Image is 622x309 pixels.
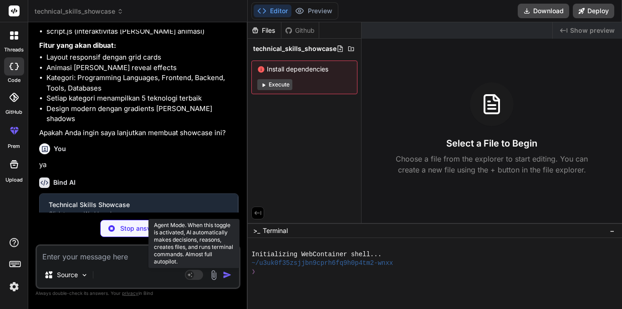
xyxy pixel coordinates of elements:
span: − [610,226,615,235]
img: settings [6,279,22,294]
li: Setiap kategori menampilkan 5 teknologi terbaik [46,93,239,104]
img: attachment [209,270,219,280]
strong: Fitur yang akan dibuat: [39,41,116,50]
li: Kategori: Programming Languages, Frontend, Backend, Tools, Databases [46,73,239,93]
button: Execute [257,79,292,90]
div: Files [248,26,281,35]
div: Click to open Workbench [49,210,229,218]
label: GitHub [5,108,22,116]
h6: You [54,144,66,153]
button: Deploy [573,4,614,18]
button: Preview [291,5,336,17]
label: prem [8,142,20,150]
span: Initializing WebContainer shell... [251,250,382,259]
span: privacy [122,290,138,296]
li: Design modern dengan gradients [PERSON_NAME] shadows [46,104,239,124]
span: >_ [253,226,260,235]
span: Terminal [263,226,288,235]
label: threads [4,46,24,54]
button: Editor [254,5,291,17]
p: Apakah Anda ingin saya lanjutkan membuat showcase ini? [39,128,239,138]
span: Install dependencies [257,65,352,74]
p: Source [57,270,78,279]
button: Technical Skills ShowcaseClick to open Workbench [40,194,238,224]
p: ya [39,160,239,170]
button: Download [518,4,569,18]
li: Animasi [PERSON_NAME] reveal effects [46,63,239,73]
button: Agent Mode. When this toggle is activated, AI automatically makes decisions, reasons, creates fil... [183,269,205,280]
img: icon [223,270,232,279]
h3: Select a File to Begin [446,137,537,150]
p: Always double-check its answers. Your in Bind [36,289,240,298]
span: ~/u3uk0f35zsjjbn9cprh6fq9h0p4tm2-wnxx [251,259,393,268]
p: Stop answering [120,224,168,233]
label: Upload [5,176,23,184]
p: Choose a file from the explorer to start editing. You can create a new file using the + button in... [390,153,594,175]
span: ❯ [251,268,256,276]
button: − [608,223,617,238]
li: script.js (interaktivitas [PERSON_NAME] animasi) [46,26,239,37]
img: Pick Models [81,271,88,279]
div: Github [281,26,319,35]
li: Layout responsif dengan grid cards [46,52,239,63]
span: technical_skills_showcase [35,7,123,16]
label: code [8,76,20,84]
h6: Bind AI [53,178,76,187]
span: technical_skills_showcase [253,44,336,53]
div: Technical Skills Showcase [49,200,229,209]
span: Show preview [570,26,615,35]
